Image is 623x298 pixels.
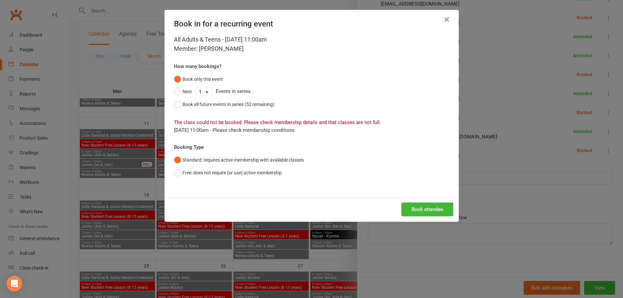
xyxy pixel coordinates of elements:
button: Book only this event [174,73,223,85]
div: All Adults & Teens - [DATE] 11:00am Member: [PERSON_NAME] [174,35,449,53]
button: Close [441,14,452,25]
div: Open Intercom Messenger [7,276,22,291]
button: Book attendee [401,202,453,216]
span: The class could not be booked. Please check membership details and that classes are not full. [174,119,381,125]
div: Book all future events in series (52 remaining) [182,101,274,108]
label: Booking Type [174,143,204,151]
button: Standard: requires active membership with available classes [174,154,304,166]
label: How many bookings? [174,62,221,70]
div: [DATE] 11:00am - Please check membership conditions [174,126,449,134]
button: Book all future events in series (52 remaining) [174,98,274,111]
h4: Book in for a recurring event [174,19,449,28]
button: Next [174,85,192,98]
button: Free: does not require (or use) active membership [174,167,282,179]
div: Events in series [174,85,449,98]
